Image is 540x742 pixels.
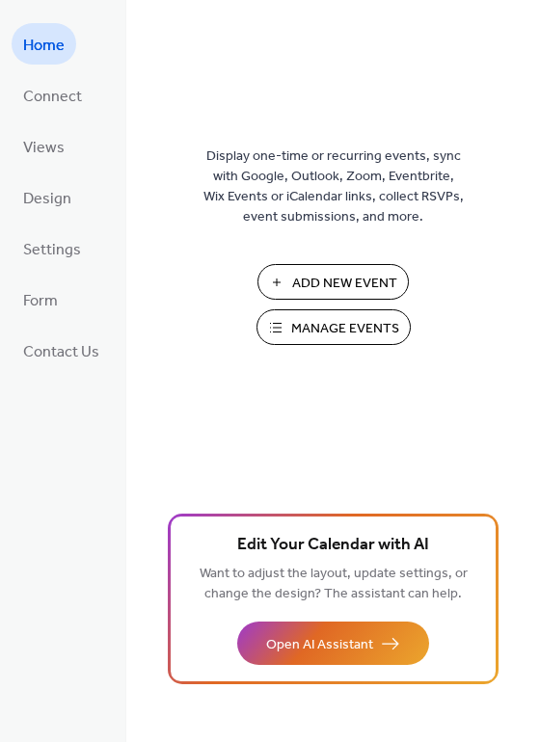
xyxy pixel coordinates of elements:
span: Connect [23,82,82,112]
span: Views [23,133,65,163]
a: Settings [12,227,93,269]
a: Connect [12,74,94,116]
button: Add New Event [257,264,409,300]
span: Contact Us [23,337,99,367]
span: Display one-time or recurring events, sync with Google, Outlook, Zoom, Eventbrite, Wix Events or ... [203,146,464,227]
span: Settings [23,235,81,265]
button: Manage Events [256,309,411,345]
span: Add New Event [292,274,397,294]
span: Want to adjust the layout, update settings, or change the design? The assistant can help. [200,561,468,607]
a: Form [12,278,69,320]
a: Home [12,23,76,65]
span: Edit Your Calendar with AI [237,532,429,559]
span: Design [23,184,71,214]
a: Contact Us [12,330,111,371]
span: Home [23,31,65,61]
button: Open AI Assistant [237,622,429,665]
span: Form [23,286,58,316]
span: Open AI Assistant [266,635,373,655]
span: Manage Events [291,319,399,339]
a: Views [12,125,76,167]
a: Design [12,176,83,218]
